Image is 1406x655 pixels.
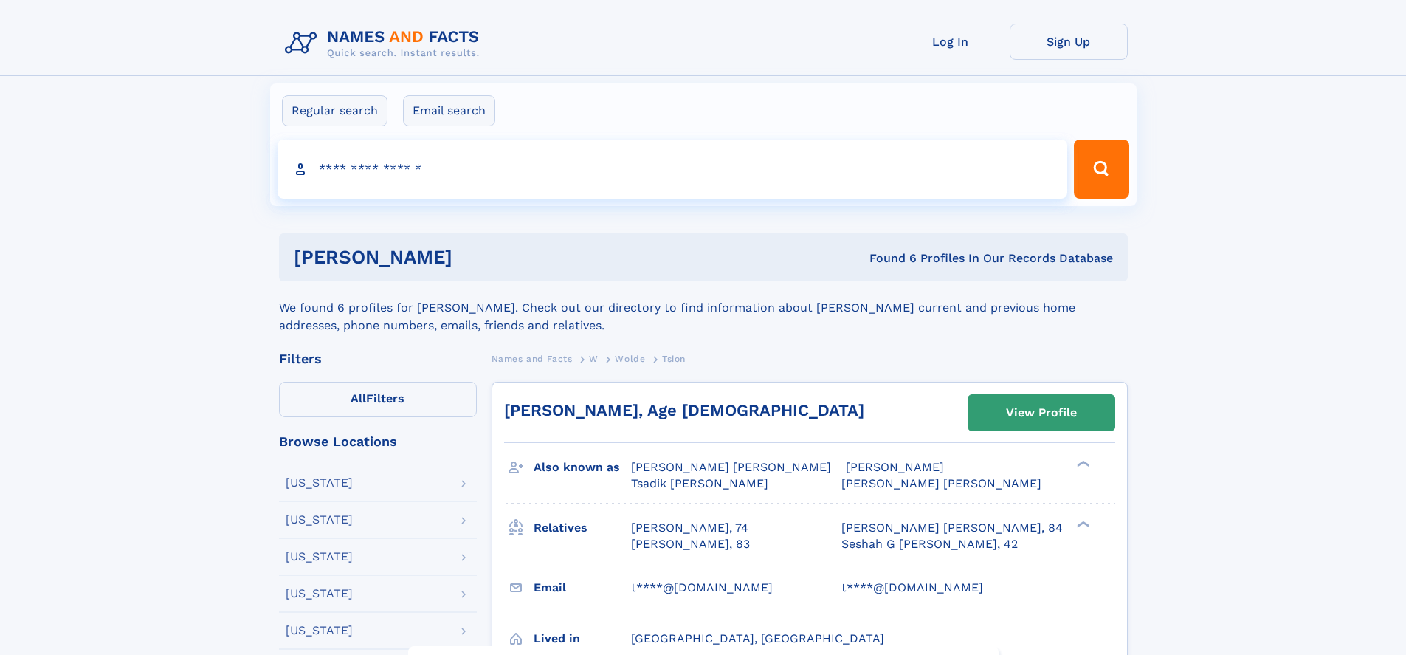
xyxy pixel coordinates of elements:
span: W [589,354,599,364]
div: [US_STATE] [286,625,353,637]
button: Search Button [1074,140,1128,199]
h3: Also known as [534,455,631,480]
label: Filters [279,382,477,417]
h3: Lived in [534,626,631,651]
a: Sign Up [1010,24,1128,60]
a: [PERSON_NAME], 83 [631,536,750,552]
span: [PERSON_NAME] [PERSON_NAME] [841,476,1041,490]
a: [PERSON_NAME], 74 [631,520,748,536]
span: All [351,391,366,405]
div: View Profile [1006,396,1077,430]
span: Tsadik [PERSON_NAME] [631,476,768,490]
img: Logo Names and Facts [279,24,492,64]
h3: Relatives [534,515,631,541]
span: [PERSON_NAME] [846,460,944,474]
div: Browse Locations [279,435,477,448]
div: [US_STATE] [286,477,353,489]
div: Found 6 Profiles In Our Records Database [661,250,1113,267]
a: [PERSON_NAME] [PERSON_NAME], 84 [841,520,1063,536]
div: ❯ [1073,459,1091,469]
a: Log In [892,24,1010,60]
span: [PERSON_NAME] [PERSON_NAME] [631,460,831,474]
span: Tsion [662,354,686,364]
div: [US_STATE] [286,588,353,600]
a: [PERSON_NAME], Age [DEMOGRAPHIC_DATA] [504,401,864,419]
a: Seshah G [PERSON_NAME], 42 [841,536,1018,552]
div: ❯ [1073,519,1091,529]
div: We found 6 profiles for [PERSON_NAME]. Check out our directory to find information about [PERSON_... [279,281,1128,335]
h1: [PERSON_NAME] [294,248,661,267]
input: search input [278,140,1068,199]
div: Filters [279,352,477,366]
label: Regular search [282,95,387,126]
span: Wolde [615,354,645,364]
a: W [589,349,599,368]
h3: Email [534,575,631,600]
div: [US_STATE] [286,514,353,526]
a: Wolde [615,349,645,368]
a: Names and Facts [492,349,573,368]
div: [US_STATE] [286,551,353,563]
span: [GEOGRAPHIC_DATA], [GEOGRAPHIC_DATA] [631,631,884,645]
a: View Profile [968,395,1114,431]
label: Email search [403,95,495,126]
